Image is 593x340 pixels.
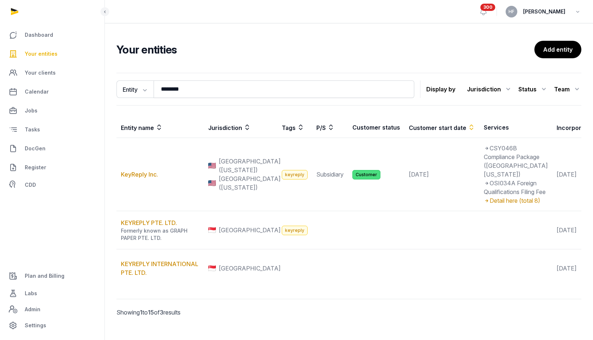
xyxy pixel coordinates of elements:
[484,179,546,195] span: OSI034A Foreign Qualifications Filing Fee
[219,174,281,192] span: [GEOGRAPHIC_DATA] ([US_STATE])
[140,309,142,316] span: 1
[6,64,99,82] a: Your clients
[352,170,380,179] span: Customer
[6,285,99,302] a: Labs
[121,219,177,226] a: KEYREPLY PTE. LTD.
[484,145,548,178] span: CSY046B Compliance Package ([GEOGRAPHIC_DATA] [US_STATE])
[25,321,46,330] span: Settings
[518,83,548,95] div: Status
[6,302,99,317] a: Admin
[25,163,46,172] span: Register
[6,102,99,119] a: Jobs
[404,138,479,211] td: [DATE]
[204,117,277,138] th: Jurisdiction
[509,9,514,14] span: HF
[25,31,53,39] span: Dashboard
[6,45,99,63] a: Your entities
[116,299,224,325] p: Showing to of results
[121,227,203,242] div: Formerly known as GRAPH PAPER PTE. LTD.
[523,7,565,16] span: [PERSON_NAME]
[25,289,37,298] span: Labs
[25,181,36,189] span: CDD
[25,144,46,153] span: DocGen
[6,178,99,192] a: CDD
[312,117,348,138] th: P/S
[219,264,281,273] span: [GEOGRAPHIC_DATA]
[6,317,99,334] a: Settings
[25,87,49,96] span: Calendar
[160,309,163,316] span: 3
[25,68,56,77] span: Your clients
[25,125,40,134] span: Tasks
[6,140,99,157] a: DocGen
[116,117,204,138] th: Entity name
[6,267,99,285] a: Plan and Billing
[282,226,308,235] span: keyreply
[426,83,455,95] p: Display by
[219,226,281,234] span: [GEOGRAPHIC_DATA]
[148,309,154,316] span: 15
[6,121,99,138] a: Tasks
[25,50,58,58] span: Your entities
[25,272,64,280] span: Plan and Billing
[467,83,513,95] div: Jurisdiction
[282,170,308,179] span: keyreply
[6,26,99,44] a: Dashboard
[121,171,158,178] a: KeyReply Inc.
[116,43,534,56] h2: Your entities
[25,106,37,115] span: Jobs
[481,4,495,11] span: 300
[312,138,348,211] td: Subsidiary
[506,6,517,17] button: HF
[116,80,154,98] button: Entity
[6,159,99,176] a: Register
[479,117,552,138] th: Services
[121,260,198,276] a: KEYREPLY INTERNATIONAL PTE. LTD.
[277,117,312,138] th: Tags
[6,83,99,100] a: Calendar
[25,305,40,314] span: Admin
[348,117,404,138] th: Customer status
[554,83,581,95] div: Team
[484,196,548,205] div: Detail here (total 8)
[404,117,479,138] th: Customer start date
[534,41,581,58] a: Add entity
[219,157,281,174] span: [GEOGRAPHIC_DATA] ([US_STATE])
